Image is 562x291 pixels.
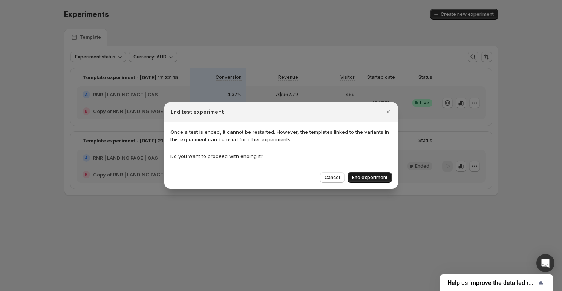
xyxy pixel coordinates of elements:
button: Cancel [320,172,345,183]
div: Open Intercom Messenger [536,254,554,272]
button: Close [383,107,394,117]
button: Show survey - Help us improve the detailed report for A/B campaigns [447,278,545,287]
p: Do you want to proceed with ending it? [170,152,392,160]
button: End experiment [348,172,392,183]
span: End experiment [352,175,387,181]
h2: End test experiment [170,108,224,116]
span: Cancel [325,175,340,181]
span: Help us improve the detailed report for A/B campaigns [447,279,536,286]
p: Once a test is ended, it cannot be restarted. However, the templates linked to the variants in th... [170,128,392,143]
